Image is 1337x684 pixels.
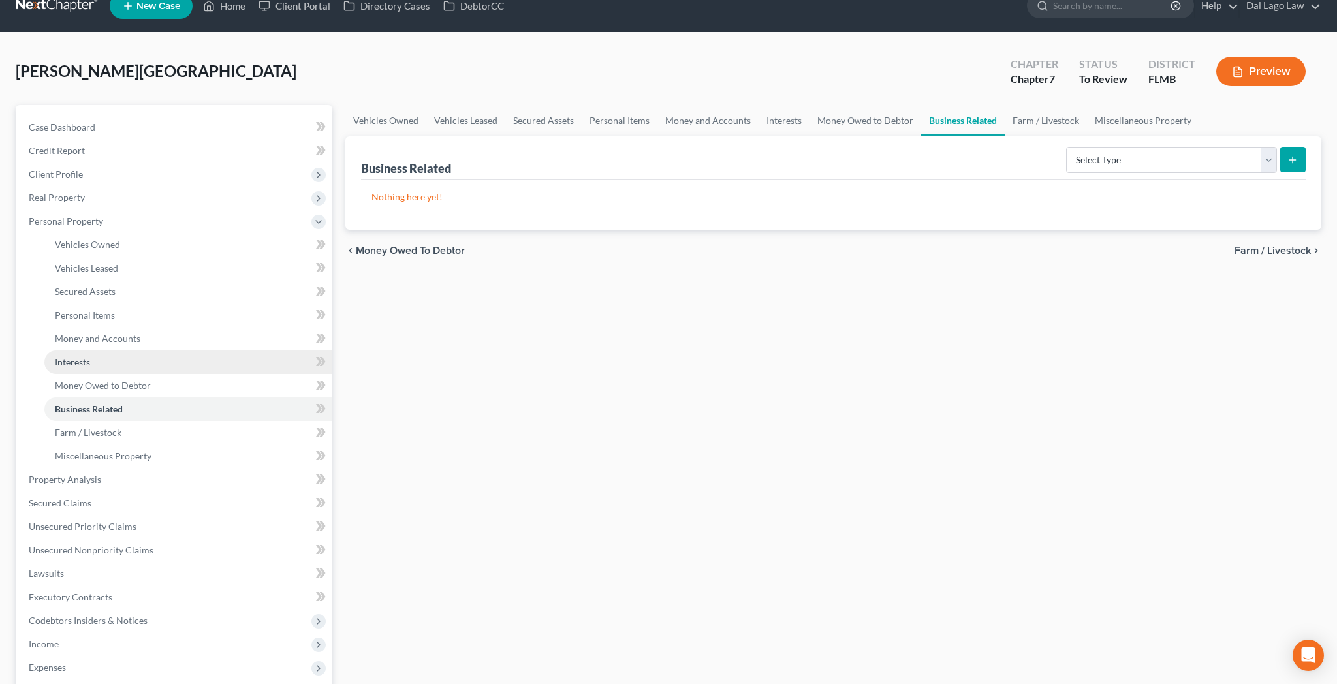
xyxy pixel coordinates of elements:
[29,521,136,532] span: Unsecured Priority Claims
[1005,105,1087,136] a: Farm / Livestock
[18,515,332,538] a: Unsecured Priority Claims
[29,215,103,226] span: Personal Property
[55,380,151,391] span: Money Owed to Debtor
[345,245,465,256] button: chevron_left Money Owed to Debtor
[1311,245,1321,256] i: chevron_right
[810,105,921,136] a: Money Owed to Debtor
[136,1,180,11] span: New Case
[582,105,657,136] a: Personal Items
[44,303,332,327] a: Personal Items
[29,591,112,602] span: Executory Contracts
[1293,640,1324,671] div: Open Intercom Messenger
[29,192,85,203] span: Real Property
[1148,72,1195,87] div: FLMB
[29,121,95,132] span: Case Dashboard
[1079,57,1127,72] div: Status
[44,421,332,444] a: Farm / Livestock
[44,256,332,280] a: Vehicles Leased
[16,61,296,80] span: [PERSON_NAME][GEOGRAPHIC_DATA]
[55,262,118,273] span: Vehicles Leased
[1011,72,1058,87] div: Chapter
[18,468,332,491] a: Property Analysis
[29,662,66,673] span: Expenses
[356,245,465,256] span: Money Owed to Debtor
[55,333,140,344] span: Money and Accounts
[55,286,116,297] span: Secured Assets
[1049,72,1055,85] span: 7
[1235,245,1311,256] span: Farm / Livestock
[345,105,426,136] a: Vehicles Owned
[426,105,505,136] a: Vehicles Leased
[1079,72,1127,87] div: To Review
[44,233,332,256] a: Vehicles Owned
[921,105,1005,136] a: Business Related
[55,403,123,414] span: Business Related
[29,145,85,156] span: Credit Report
[29,568,64,579] span: Lawsuits
[657,105,759,136] a: Money and Accounts
[18,491,332,515] a: Secured Claims
[44,280,332,303] a: Secured Assets
[44,397,332,421] a: Business Related
[29,615,148,626] span: Codebtors Insiders & Notices
[18,538,332,562] a: Unsecured Nonpriority Claims
[29,638,59,649] span: Income
[55,309,115,320] span: Personal Items
[55,427,121,438] span: Farm / Livestock
[29,474,101,485] span: Property Analysis
[1235,245,1321,256] button: Farm / Livestock chevron_right
[18,139,332,163] a: Credit Report
[1216,57,1306,86] button: Preview
[1087,105,1199,136] a: Miscellaneous Property
[29,544,153,555] span: Unsecured Nonpriority Claims
[1011,57,1058,72] div: Chapter
[361,161,451,176] div: Business Related
[345,245,356,256] i: chevron_left
[18,116,332,139] a: Case Dashboard
[29,497,91,508] span: Secured Claims
[55,450,151,461] span: Miscellaneous Property
[44,444,332,468] a: Miscellaneous Property
[371,191,1295,204] p: Nothing here yet!
[55,356,90,367] span: Interests
[44,350,332,374] a: Interests
[505,105,582,136] a: Secured Assets
[759,105,810,136] a: Interests
[44,327,332,350] a: Money and Accounts
[55,239,120,250] span: Vehicles Owned
[1148,57,1195,72] div: District
[18,562,332,585] a: Lawsuits
[44,374,332,397] a: Money Owed to Debtor
[29,168,83,179] span: Client Profile
[18,585,332,609] a: Executory Contracts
